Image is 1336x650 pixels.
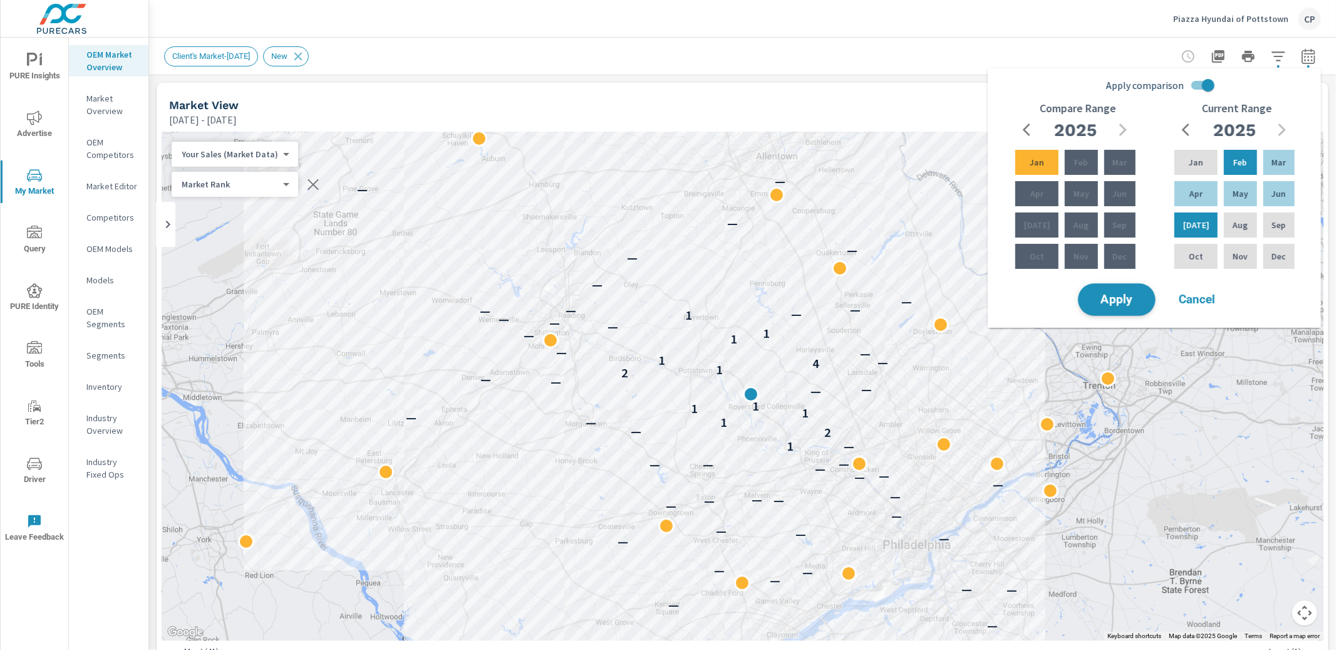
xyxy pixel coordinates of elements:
[1024,219,1050,231] p: [DATE]
[730,332,737,347] p: 1
[685,308,692,323] p: 1
[86,274,138,286] p: Models
[4,399,65,429] span: Tier2
[169,98,239,112] h5: Market View
[69,133,148,164] div: OEM Competitors
[939,531,950,546] p: —
[1189,187,1203,200] p: Apr
[769,573,780,588] p: —
[1030,156,1044,169] p: Jan
[751,492,762,507] p: —
[86,243,138,255] p: OEM Models
[165,624,206,641] img: Google
[86,136,138,161] p: OEM Competitors
[523,327,534,342] p: —
[690,401,697,416] p: 1
[1078,283,1156,316] button: Apply
[810,384,821,399] p: —
[879,468,889,483] p: —
[854,469,865,485] p: —
[961,582,972,597] p: —
[762,326,769,341] p: 1
[4,341,65,372] span: Tools
[1213,119,1256,141] h2: 2025
[182,179,278,190] p: Market Rank
[480,372,491,387] p: —
[668,597,678,612] p: —
[1112,250,1127,263] p: Dec
[802,565,812,580] p: —
[1189,250,1203,263] p: Oct
[713,563,724,578] p: —
[802,406,809,421] p: 1
[814,461,825,476] p: —
[1169,632,1237,639] span: Map data ©2025 Google
[715,362,722,377] p: 1
[631,424,641,439] p: —
[891,508,902,523] p: —
[1233,219,1248,231] p: Aug
[263,46,309,66] div: New
[1202,102,1272,115] h6: Current Range
[4,168,65,199] span: My Market
[86,48,138,73] p: OEM Market Overview
[1236,44,1261,69] button: Print Report
[1112,187,1127,200] p: Jun
[4,226,65,256] span: Query
[69,409,148,440] div: Industry Overview
[86,211,138,224] p: Competitors
[172,149,288,160] div: Your Sales (Market Data)
[1030,187,1043,200] p: Apr
[182,149,278,160] p: Your Sales (Market Data)
[1271,219,1286,231] p: Sep
[69,271,148,290] div: Models
[86,380,138,393] p: Inventory
[69,89,148,120] div: Market Overview
[703,493,714,508] p: —
[812,356,819,371] p: 4
[1074,156,1088,169] p: Feb
[4,110,65,141] span: Advertise
[1245,632,1262,639] a: Terms (opens in new tab)
[69,346,148,365] div: Segments
[877,355,888,370] p: —
[787,439,794,454] p: 1
[752,398,759,413] p: 1
[4,456,65,487] span: Driver
[1189,156,1203,169] p: Jan
[172,179,288,191] div: Your Sales (Market Data)
[702,457,713,472] p: —
[69,45,148,76] div: OEM Market Overview
[86,180,138,192] p: Market Editor
[1,38,68,557] div: nav menu
[658,353,665,368] p: 1
[775,174,785,189] p: —
[549,315,559,330] p: —
[1271,250,1286,263] p: Dec
[1266,44,1291,69] button: Apply Filters
[86,92,138,117] p: Market Overview
[850,302,861,317] p: —
[4,53,65,83] span: PURE Insights
[1091,294,1142,306] span: Apply
[618,534,628,549] p: —
[1233,156,1247,169] p: Feb
[165,51,257,61] span: Client's Market-[DATE]
[1030,250,1044,263] p: Oct
[1233,187,1248,200] p: May
[550,374,561,389] p: —
[165,624,206,641] a: Open this area in Google Maps (opens a new window)
[626,250,637,265] p: —
[1271,156,1286,169] p: Mar
[591,277,602,292] p: —
[649,457,660,472] p: —
[1292,600,1317,626] button: Map camera controls
[69,453,148,484] div: Industry Fixed Ops
[773,493,784,508] p: —
[859,346,870,361] p: —
[69,208,148,227] div: Competitors
[1271,187,1286,200] p: Jun
[1159,284,1235,315] button: Cancel
[844,117,854,132] p: —
[795,527,806,542] p: —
